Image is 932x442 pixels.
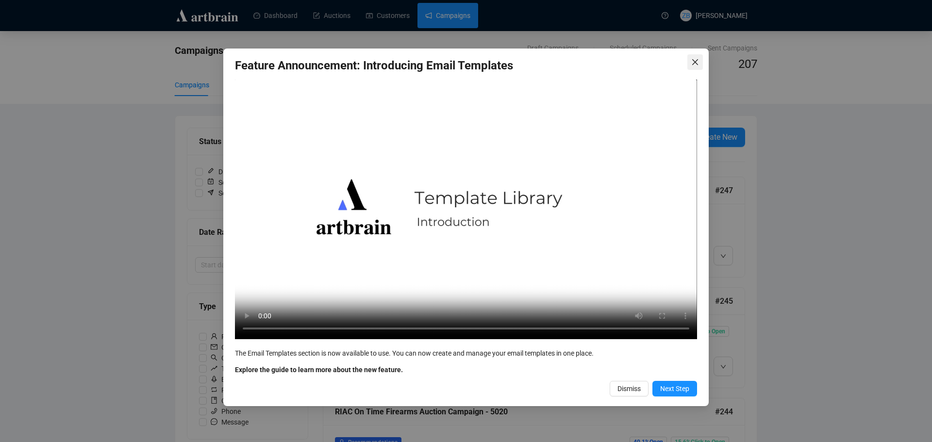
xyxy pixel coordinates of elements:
button: Dismiss [610,381,649,396]
b: Explore the guide to learn more about the new feature. [235,366,403,374]
video: Your browser does not support the video tag. [235,80,697,339]
div: The Email Templates section is now available to use. You can now create and manage your email tem... [235,348,697,359]
h3: Feature Announcement: Introducing Email Templates [235,58,697,74]
button: Close [687,54,703,70]
span: close [691,58,699,66]
span: Next Step [660,383,689,394]
button: Next Step [652,381,697,396]
span: Dismiss [617,383,641,394]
